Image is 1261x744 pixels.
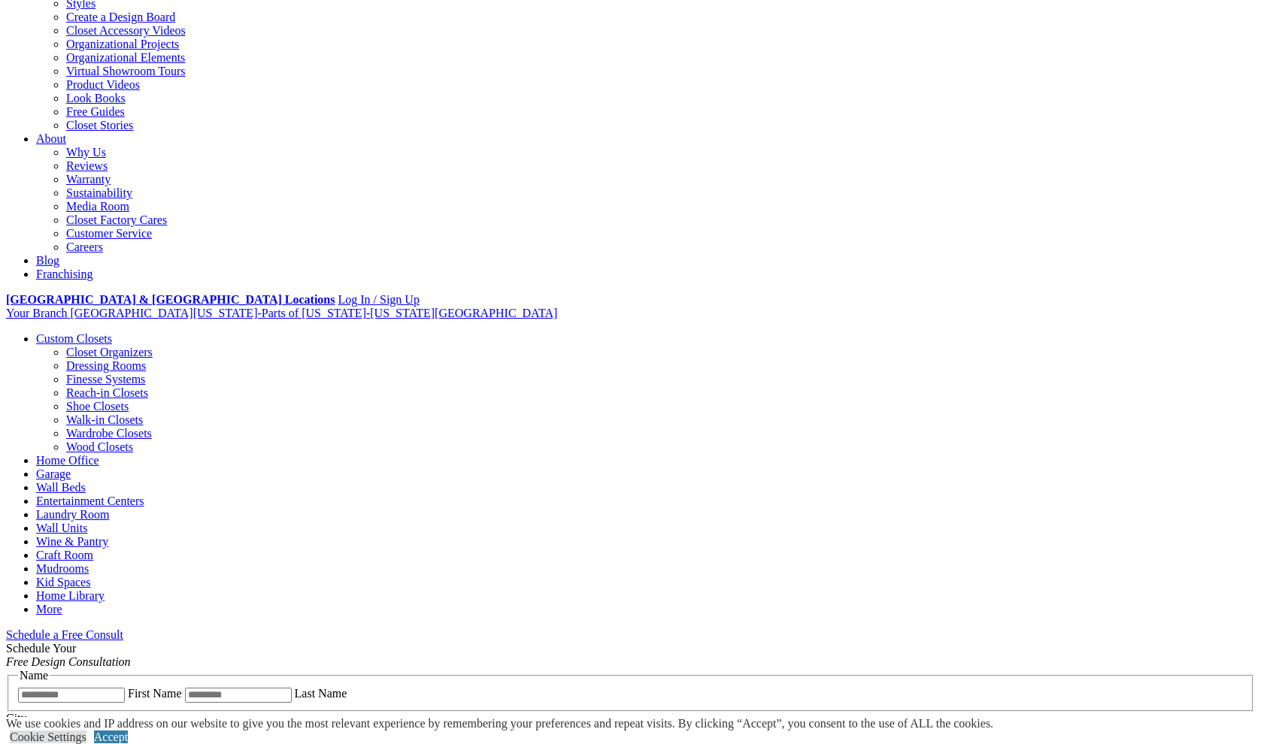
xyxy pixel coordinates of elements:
a: Laundry Room [36,508,109,521]
a: Mudrooms [36,562,89,575]
a: Accept [94,730,128,743]
span: Your Branch [6,307,67,319]
a: Custom Closets [36,332,112,345]
a: Virtual Showroom Tours [66,65,186,77]
label: First Name [128,687,182,700]
a: Organizational Elements [66,51,185,64]
a: Organizational Projects [66,38,179,50]
a: Home Library [36,589,105,602]
a: Wood Closets [66,440,133,453]
a: Your Branch [GEOGRAPHIC_DATA][US_STATE]-Parts of [US_STATE]-[US_STATE][GEOGRAPHIC_DATA] [6,307,557,319]
a: Franchising [36,268,93,280]
a: [GEOGRAPHIC_DATA] & [GEOGRAPHIC_DATA] Locations [6,293,335,306]
a: Kid Spaces [36,576,90,588]
a: Why Us [66,146,106,159]
em: Free Design Consultation [6,655,131,668]
label: City [6,712,27,724]
a: Closet Organizers [66,346,153,358]
span: [GEOGRAPHIC_DATA][US_STATE]-Parts of [US_STATE]-[US_STATE][GEOGRAPHIC_DATA] [70,307,557,319]
a: Log In / Sign Up [338,293,419,306]
a: Wine & Pantry [36,535,108,548]
a: About [36,132,66,145]
a: Wall Units [36,522,87,534]
a: Customer Service [66,227,152,240]
a: Warranty [66,173,111,186]
a: Create a Design Board [66,11,175,23]
legend: Name [18,669,50,682]
a: More menu text will display only on big screen [36,603,62,615]
span: Schedule Your [6,642,131,668]
a: Home Office [36,454,99,467]
a: Closet Stories [66,119,133,132]
label: Last Name [295,687,347,700]
a: Media Room [66,200,129,213]
a: Product Videos [66,78,140,91]
div: We use cookies and IP address on our website to give you the most relevant experience by remember... [6,717,993,730]
a: Blog [36,254,59,267]
a: Closet Factory Cares [66,213,167,226]
a: Closet Accessory Videos [66,24,186,37]
a: Look Books [66,92,126,104]
a: Entertainment Centers [36,494,144,507]
a: Sustainability [66,186,132,199]
a: Shoe Closets [66,400,129,413]
a: Reach-in Closets [66,386,148,399]
a: Careers [66,240,103,253]
a: Cookie Settings [10,730,86,743]
a: Garage [36,467,71,480]
a: Schedule a Free Consult (opens a dropdown menu) [6,628,123,641]
a: Free Guides [66,105,125,118]
a: Walk-in Closets [66,413,143,426]
a: Dressing Rooms [66,359,146,372]
a: Reviews [66,159,108,172]
a: Craft Room [36,549,93,561]
a: Finesse Systems [66,373,145,386]
a: Wardrobe Closets [66,427,152,440]
a: Wall Beds [36,481,86,494]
